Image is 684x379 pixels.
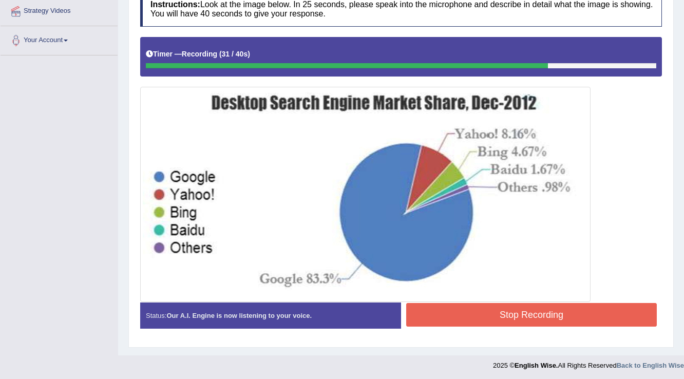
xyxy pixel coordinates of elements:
b: Recording [182,50,217,58]
strong: English Wise. [515,362,558,369]
a: Back to English Wise [617,362,684,369]
h5: Timer — [146,50,250,58]
b: ( [219,50,222,58]
b: ) [248,50,250,58]
a: Your Account [1,26,118,52]
strong: Our A.I. Engine is now listening to your voice. [166,312,312,319]
div: Status: [140,302,401,329]
b: 31 / 40s [222,50,248,58]
button: Stop Recording [406,303,657,327]
div: 2025 © All Rights Reserved [493,355,684,370]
